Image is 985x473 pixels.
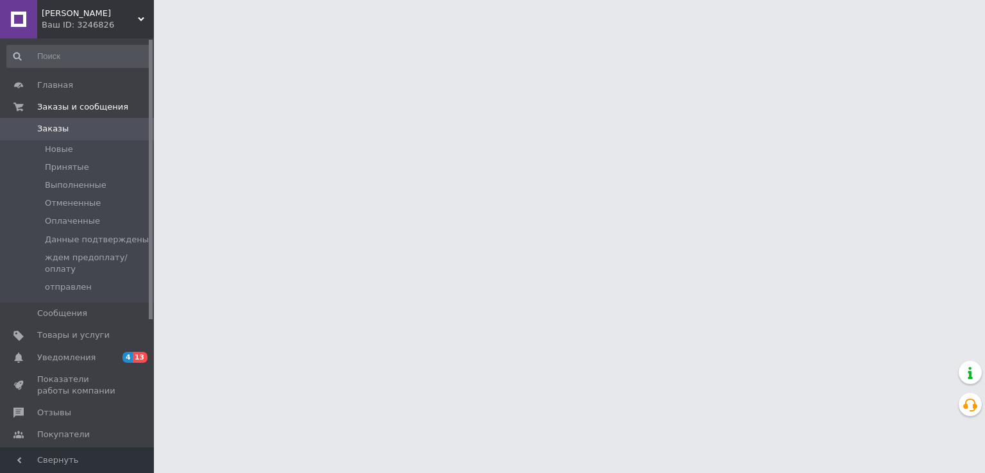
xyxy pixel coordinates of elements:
[37,429,90,440] span: Покупатели
[37,79,73,91] span: Главная
[37,329,110,341] span: Товары и услуги
[45,197,101,209] span: Отмененные
[37,123,69,135] span: Заказы
[42,19,154,31] div: Ваш ID: 3246826
[37,407,71,419] span: Отзывы
[42,8,138,19] span: Панса
[37,374,119,397] span: Показатели работы компании
[45,215,100,227] span: Оплаченные
[37,101,128,113] span: Заказы и сообщения
[45,144,73,155] span: Новые
[45,252,150,275] span: ждем предоплату/оплату
[122,352,133,363] span: 4
[37,352,96,363] span: Уведомления
[37,308,87,319] span: Сообщения
[45,162,89,173] span: Принятые
[133,352,147,363] span: 13
[45,234,149,245] span: Данные подтверждены
[45,281,92,293] span: отправлен
[6,45,151,68] input: Поиск
[45,179,106,191] span: Выполненные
